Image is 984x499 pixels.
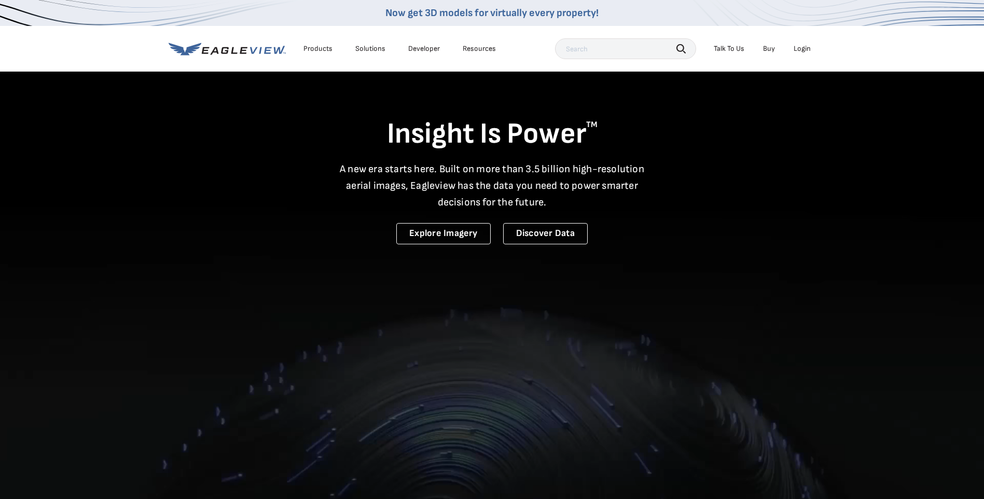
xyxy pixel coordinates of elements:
div: Talk To Us [714,44,744,53]
a: Now get 3D models for virtually every property! [385,7,599,19]
div: Solutions [355,44,385,53]
sup: TM [586,120,598,130]
div: Resources [463,44,496,53]
p: A new era starts here. Built on more than 3.5 billion high-resolution aerial images, Eagleview ha... [334,161,651,211]
a: Explore Imagery [396,223,491,244]
input: Search [555,38,696,59]
div: Products [303,44,332,53]
a: Developer [408,44,440,53]
div: Login [794,44,811,53]
a: Discover Data [503,223,588,244]
a: Buy [763,44,775,53]
h1: Insight Is Power [169,116,816,153]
